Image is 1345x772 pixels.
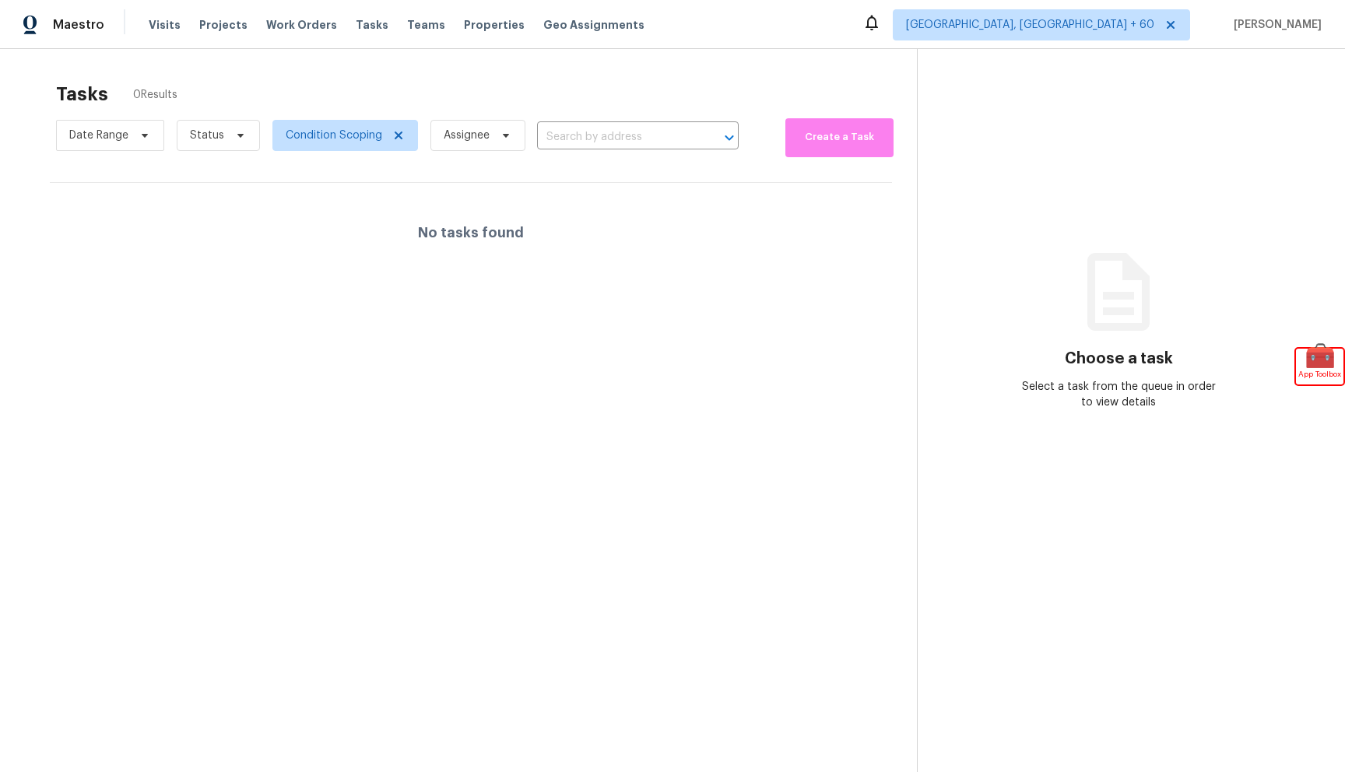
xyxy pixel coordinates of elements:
button: Create a Task [785,118,893,157]
div: Select a task from the queue in order to view details [1018,379,1220,410]
span: Create a Task [793,128,885,146]
input: Search by address [537,125,695,149]
h4: No tasks found [418,225,524,240]
span: Assignee [444,128,490,143]
span: Visits [149,17,181,33]
span: Tasks [356,19,388,30]
h2: Tasks [56,86,108,102]
span: App Toolbox [1298,367,1341,382]
span: Status [190,128,224,143]
span: Properties [464,17,525,33]
span: Teams [407,17,445,33]
span: [GEOGRAPHIC_DATA], [GEOGRAPHIC_DATA] + 60 [906,17,1154,33]
span: Condition Scoping [286,128,382,143]
span: Work Orders [266,17,337,33]
span: 🧰 [1296,349,1343,364]
h3: Choose a task [1065,351,1173,367]
span: Geo Assignments [543,17,644,33]
span: Maestro [53,17,104,33]
span: [PERSON_NAME] [1227,17,1322,33]
span: 0 Results [133,87,177,103]
span: Projects [199,17,248,33]
div: 🧰App Toolbox [1296,349,1343,384]
button: Open [718,127,740,149]
span: Date Range [69,128,128,143]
